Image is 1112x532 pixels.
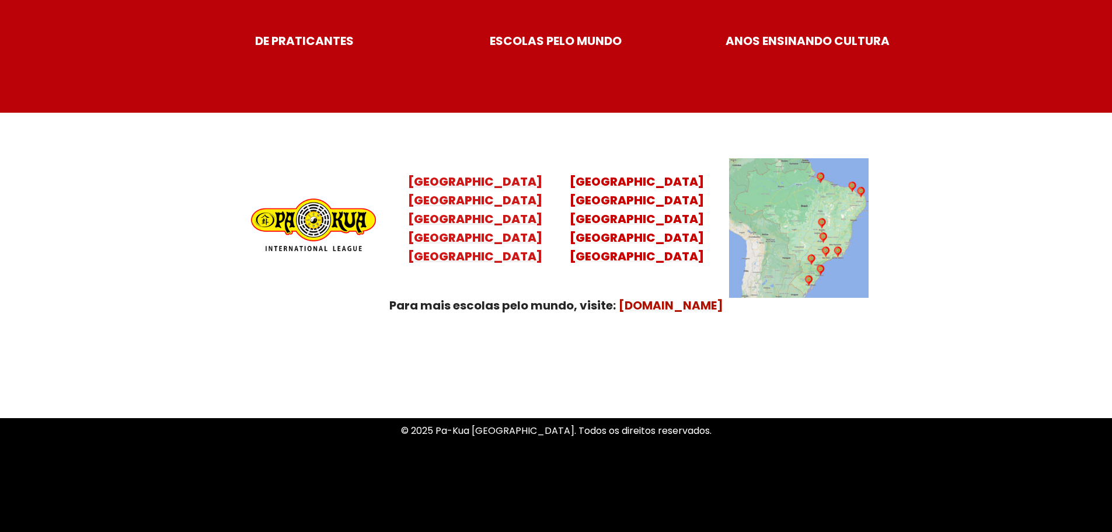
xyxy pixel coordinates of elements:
[619,297,723,314] a: [DOMAIN_NAME]
[224,371,889,402] p: Uma Escola de conhecimentos orientais para toda a família. Foco, habilidade concentração, conquis...
[726,33,890,49] strong: ANOS ENSINANDO CULTURA
[570,211,704,265] mark: [GEOGRAPHIC_DATA] [GEOGRAPHIC_DATA] [GEOGRAPHIC_DATA]
[570,173,704,208] mark: [GEOGRAPHIC_DATA] [GEOGRAPHIC_DATA]
[504,473,608,486] a: Política de Privacidade
[255,33,354,49] strong: DE PRATICANTES
[408,173,542,190] mark: [GEOGRAPHIC_DATA]
[408,192,542,265] mark: [GEOGRAPHIC_DATA] [GEOGRAPHIC_DATA] [GEOGRAPHIC_DATA] [GEOGRAPHIC_DATA]
[408,173,542,265] a: [GEOGRAPHIC_DATA][GEOGRAPHIC_DATA][GEOGRAPHIC_DATA][GEOGRAPHIC_DATA][GEOGRAPHIC_DATA]
[389,297,616,314] strong: Para mais escolas pelo mundo, visite:
[224,423,889,439] p: © 2025 Pa-Kua [GEOGRAPHIC_DATA]. Todos os direitos reservados.
[570,173,704,265] a: [GEOGRAPHIC_DATA][GEOGRAPHIC_DATA][GEOGRAPHIC_DATA][GEOGRAPHIC_DATA][GEOGRAPHIC_DATA]
[490,33,622,49] strong: ESCOLAS PELO MUNDO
